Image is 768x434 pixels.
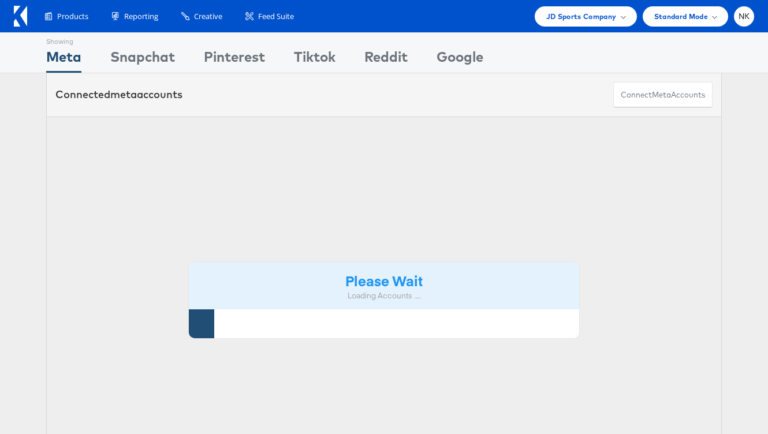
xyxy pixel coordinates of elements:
[46,47,81,73] div: Meta
[546,10,617,23] span: JD Sports Company
[294,47,335,73] div: Tiktok
[364,47,408,73] div: Reddit
[613,82,713,108] button: ConnectmetaAccounts
[345,271,423,290] strong: Please Wait
[110,47,175,73] div: Snapchat
[194,11,222,22] span: Creative
[46,33,81,47] div: Showing
[197,290,571,301] div: Loading Accounts ....
[258,11,294,22] span: Feed Suite
[654,10,708,23] span: Standard Mode
[652,89,671,100] span: meta
[204,47,265,73] div: Pinterest
[55,87,182,102] div: Connected accounts
[57,11,88,22] span: Products
[437,47,483,73] div: Google
[124,11,158,22] span: Reporting
[110,88,137,101] span: meta
[739,13,750,20] span: NK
